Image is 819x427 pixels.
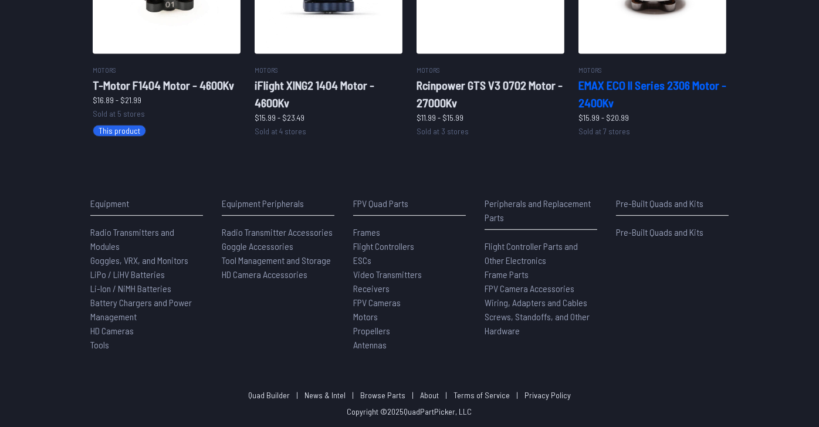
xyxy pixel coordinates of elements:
[485,282,597,296] a: FPV Camera Accessories
[222,196,334,211] p: Equipment Peripherals
[90,196,203,211] p: Equipment
[485,310,597,338] a: Screws, Standoffs, and Other Hardware
[353,310,466,324] a: Motors
[90,283,171,294] span: Li-Ion / NiMH Batteries
[616,196,729,211] p: Pre-Built Quads and Kits
[90,269,165,280] span: LiPo / LiHV Batteries
[353,269,422,280] span: Video Transmitters
[360,390,405,400] a: Browse Parts
[90,339,109,350] span: Tools
[616,225,729,239] a: Pre-Built Quads and Kits
[347,406,472,418] p: Copyright © 2025 QuadPartPicker, LLC
[578,66,602,74] span: Motors
[353,196,466,211] p: FPV Quad Parts
[353,325,390,336] span: Propellers
[353,226,380,238] span: Frames
[222,253,334,267] a: Tool Management and Storage
[353,240,414,252] span: Flight Controllers
[420,390,439,400] a: About
[93,109,145,118] span: Sold at 5 stores
[417,111,564,124] p: $11.99 - $15.99
[353,239,466,253] a: Flight Controllers
[353,255,371,266] span: ESCs
[485,267,597,282] a: Frame Parts
[90,296,203,324] a: Battery Chargers and Power Management
[90,324,203,338] a: HD Cameras
[90,267,203,282] a: LiPo / LiHV Batteries
[255,76,402,111] h2: iFlight XING2 1404 Motor - 4600Kv
[578,126,630,136] span: Sold at 7 stores
[616,226,703,238] span: Pre-Built Quads and Kits
[222,267,334,282] a: HD Camera Accessories
[353,311,378,322] span: Motors
[485,296,597,310] a: Wiring, Adapters and Cables
[353,296,466,310] a: FPV Cameras
[222,226,333,238] span: Radio Transmitter Accessories
[578,111,726,124] p: $15.99 - $20.99
[353,297,401,308] span: FPV Cameras
[222,255,331,266] span: Tool Management and Storage
[417,66,440,74] span: Motors
[485,239,597,267] a: Flight Controller Parts and Other Electronics
[353,324,466,338] a: Propellers
[353,282,466,296] a: Receivers
[93,66,116,74] span: Motors
[222,239,334,253] a: Goggle Accessories
[578,76,726,111] h2: EMAX ECO II Series 2306 Motor - 2400Kv
[485,311,590,336] span: Screws, Standoffs, and Other Hardware
[255,66,278,74] span: Motors
[255,126,306,136] span: Sold at 4 stores
[417,126,469,136] span: Sold at 3 stores
[93,94,241,106] p: $16.89 - $21.99
[304,390,346,400] a: News & Intel
[90,338,203,352] a: Tools
[93,76,241,94] h2: T-Motor F1404 Motor - 4600Kv
[353,225,466,239] a: Frames
[90,297,192,322] span: Battery Chargers and Power Management
[485,269,529,280] span: Frame Parts
[353,338,466,352] a: Antennas
[243,389,576,401] p: | | | | |
[485,240,578,266] span: Flight Controller Parts and Other Electronics
[222,240,293,252] span: Goggle Accessories
[353,283,390,294] span: Receivers
[353,253,466,267] a: ESCs
[222,225,334,239] a: Radio Transmitter Accessories
[485,196,597,225] p: Peripherals and Replacement Parts
[255,111,402,124] p: $15.99 - $23.49
[353,339,387,350] span: Antennas
[248,390,290,400] a: Quad Builder
[353,267,466,282] a: Video Transmitters
[524,390,571,400] a: Privacy Policy
[222,269,307,280] span: HD Camera Accessories
[90,226,174,252] span: Radio Transmitters and Modules
[90,253,203,267] a: Goggles, VRX, and Monitors
[454,390,510,400] a: Terms of Service
[90,225,203,253] a: Radio Transmitters and Modules
[485,297,587,308] span: Wiring, Adapters and Cables
[90,255,188,266] span: Goggles, VRX, and Monitors
[417,76,564,111] h2: Rcinpower GTS V3 0702 Motor - 27000Kv
[90,282,203,296] a: Li-Ion / NiMH Batteries
[93,125,146,137] span: This product
[485,283,574,294] span: FPV Camera Accessories
[90,325,134,336] span: HD Cameras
